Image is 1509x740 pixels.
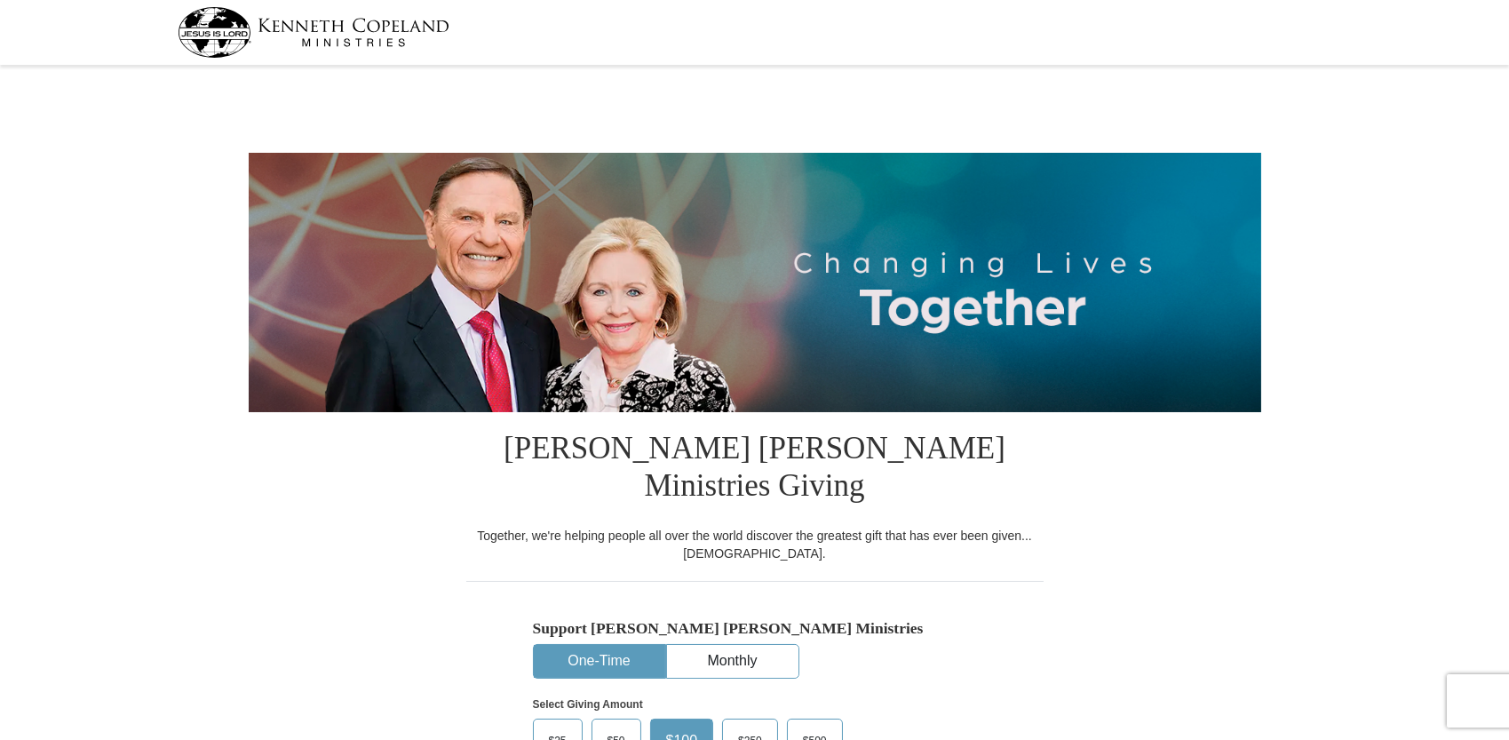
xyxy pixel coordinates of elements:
[466,527,1044,562] div: Together, we're helping people all over the world discover the greatest gift that has ever been g...
[533,619,977,638] h5: Support [PERSON_NAME] [PERSON_NAME] Ministries
[667,645,798,678] button: Monthly
[178,7,449,58] img: kcm-header-logo.svg
[534,645,665,678] button: One-Time
[466,412,1044,527] h1: [PERSON_NAME] [PERSON_NAME] Ministries Giving
[533,698,643,711] strong: Select Giving Amount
